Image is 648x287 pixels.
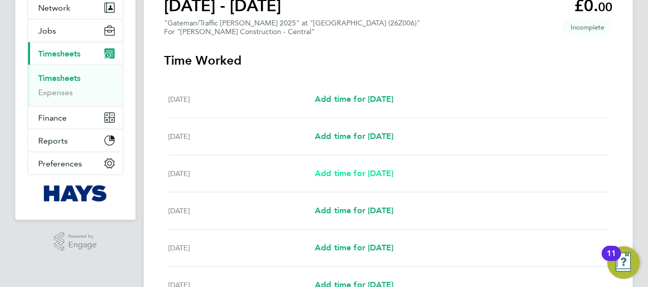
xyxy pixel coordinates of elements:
a: Add time for [DATE] [315,130,393,142]
a: Expenses [38,88,73,97]
span: Add time for [DATE] [315,94,393,104]
button: Jobs [28,19,123,42]
span: Add time for [DATE] [315,168,393,178]
a: Add time for [DATE] [315,167,393,180]
a: Add time for [DATE] [315,242,393,254]
button: Finance [28,106,123,129]
div: 11 [607,253,616,267]
span: This timesheet is Incomplete. [562,19,612,36]
span: Powered by [68,232,97,241]
button: Timesheets [28,42,123,65]
button: Reports [28,129,123,152]
div: [DATE] [168,205,315,217]
span: Add time for [DATE] [315,243,393,252]
span: Add time for [DATE] [315,206,393,215]
div: [DATE] [168,242,315,254]
a: Timesheets [38,73,80,83]
div: For "[PERSON_NAME] Construction - Central" [164,27,420,36]
a: Add time for [DATE] [315,93,393,105]
a: Add time for [DATE] [315,205,393,217]
span: Timesheets [38,49,80,59]
span: Engage [68,241,97,249]
span: Add time for [DATE] [315,131,393,141]
a: Powered byEngage [54,232,97,251]
div: "Gateman/Traffic [PERSON_NAME] 2025" at "[GEOGRAPHIC_DATA] (26Z006)" [164,19,420,36]
a: Go to home page [28,185,123,202]
span: Finance [38,113,67,123]
div: [DATE] [168,130,315,142]
span: Reports [38,136,68,146]
img: hays-logo-retina.png [44,185,107,202]
span: Network [38,3,70,13]
span: Preferences [38,159,82,168]
div: Timesheets [28,65,123,106]
div: [DATE] [168,167,315,180]
button: Preferences [28,152,123,175]
div: [DATE] [168,93,315,105]
span: Jobs [38,26,56,36]
h3: Time Worked [164,52,612,69]
button: Open Resource Center, 11 new notifications [607,246,640,279]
